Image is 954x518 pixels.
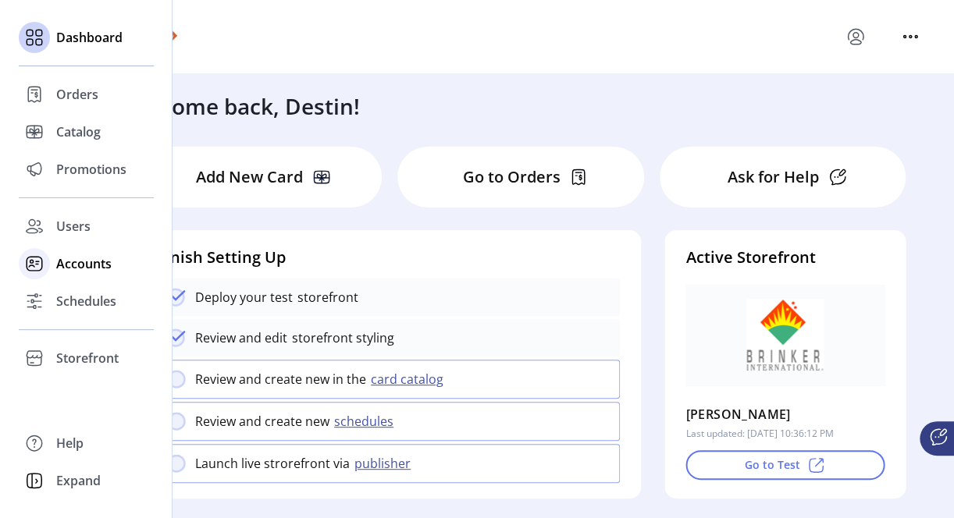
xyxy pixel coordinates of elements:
[56,471,101,490] span: Expand
[350,454,420,473] button: publisher
[366,370,453,388] button: card catalog
[728,165,819,189] p: Ask for Help
[56,254,112,273] span: Accounts
[195,454,350,473] p: Launch live strorefront via
[122,90,360,122] h3: Welcome back, Destin!
[196,165,303,189] p: Add New Card
[329,412,403,431] button: schedules
[898,24,923,49] button: menu
[843,24,868,49] button: menu
[56,292,116,310] span: Schedules
[195,412,329,431] p: Review and create new
[56,85,98,104] span: Orders
[195,370,366,388] p: Review and create new in the
[462,165,560,189] p: Go to Orders
[685,402,790,427] p: [PERSON_NAME]
[685,246,885,269] h4: Active Storefront
[56,28,123,47] span: Dashboard
[293,288,358,307] p: storefront
[195,328,287,347] p: Review and edit
[685,427,833,441] p: Last updated: [DATE] 10:36:12 PM
[195,288,293,307] p: Deploy your test
[56,122,101,141] span: Catalog
[157,246,620,269] h4: Finish Setting Up
[685,450,885,480] button: Go to Test
[56,349,119,367] span: Storefront
[56,217,91,236] span: Users
[287,328,394,347] p: storefront styling
[56,434,84,452] span: Help
[56,160,126,179] span: Promotions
